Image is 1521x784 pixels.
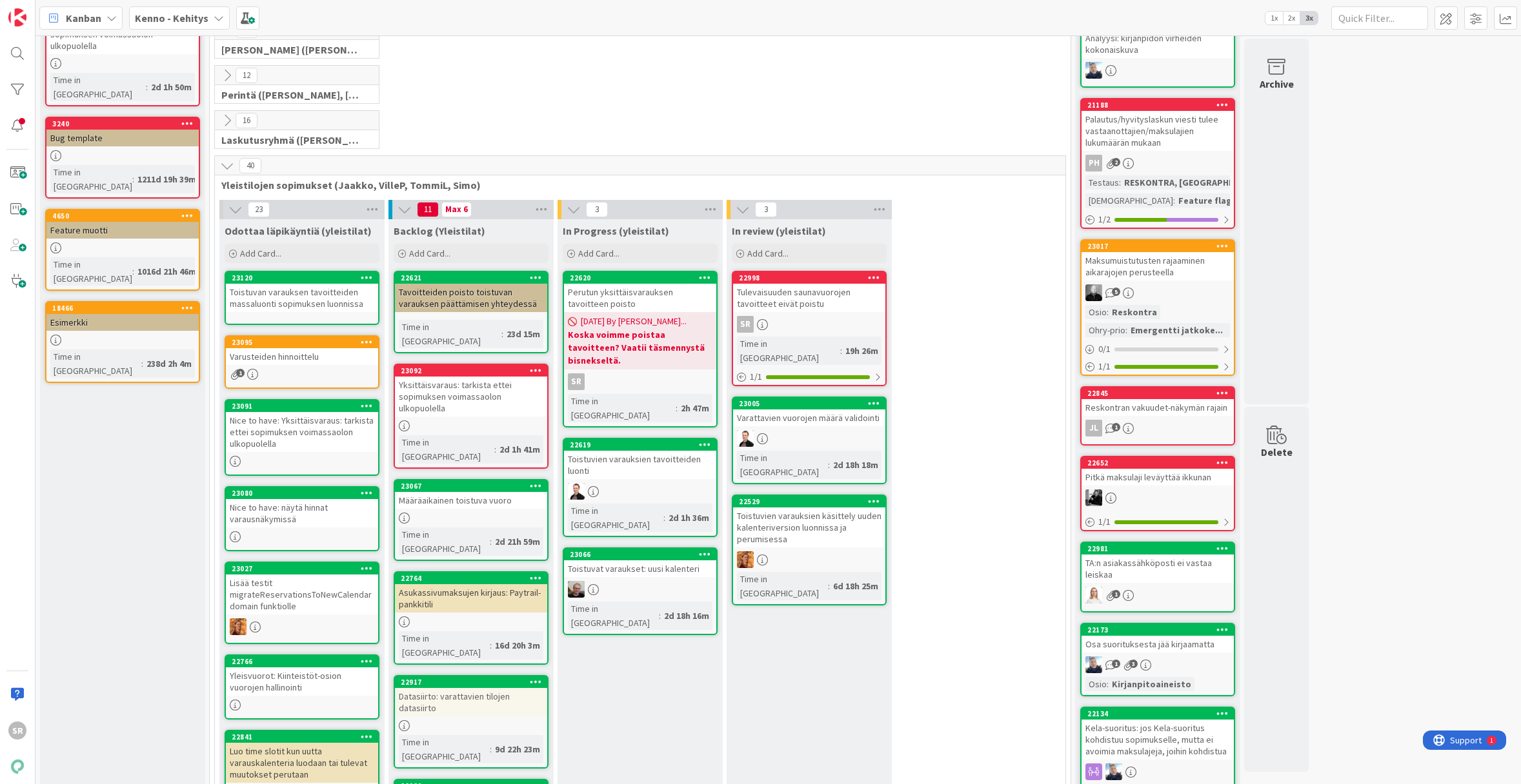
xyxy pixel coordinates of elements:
a: 23027Lisää testit migrateReservationsToNewCalendar domain funktiolleTL [225,562,379,644]
div: Time in [GEOGRAPHIC_DATA] [568,394,676,422]
div: 23067 [395,480,547,492]
div: SR [8,721,26,740]
div: 3240 [52,119,199,128]
a: 23095Varusteiden hinnoittelu [225,335,379,389]
div: 22621Tavoitteiden poisto toistuvan varauksen päättämisen yhteydessä [395,272,547,312]
div: 21188Palautus/hyvityslaskun viesti tulee vastaanottajien/maksulajien lukumäärän mukaan [1082,99,1234,151]
div: 23017 [1082,240,1234,252]
div: 0/1 [1082,341,1234,357]
a: 18466EsimerkkiTime in [GEOGRAPHIC_DATA]:238d 2h 4m [45,301,200,383]
div: 2d 1h 36m [665,511,712,525]
div: JL [1085,420,1102,436]
span: : [828,458,830,472]
a: 3240Bug templateTime in [GEOGRAPHIC_DATA]:1211d 19h 39m [45,117,200,199]
div: 1/1 [1082,358,1234,375]
span: Support [27,2,59,17]
div: RESKONTRA, [GEOGRAPHIC_DATA] [1121,175,1269,190]
span: : [659,609,661,623]
div: SL [1082,587,1234,603]
div: 2d 18h 16m [661,609,712,623]
div: Tulevaisuuden saunavuorojen tavoitteet eivät poistu [733,284,885,312]
div: 22998 [733,272,885,284]
span: 40 [239,158,261,173]
div: 22998 [739,273,885,282]
div: 22841 [226,731,378,743]
div: Kirjanpitoaineisto [1109,677,1194,691]
span: Halti (Sebastian, VilleH, Riikka, Antti, MikkoV, PetriH, PetriM) [221,43,363,56]
div: Asukassivumaksujen kirjaus: Paytrail-pankkitili [395,584,547,612]
img: avatar [8,758,26,776]
span: : [663,511,665,525]
div: 23092 [395,365,547,377]
a: 23067Määräaikainen toistuva vuoroTime in [GEOGRAPHIC_DATA]:2d 21h 59m [394,479,549,561]
span: Yleistilojen sopimukset (Jaakko, VilleP, TommiL, Simo) [221,179,1049,191]
div: 22917 [401,678,547,687]
div: PH [1085,155,1102,171]
div: 22619 [564,439,716,451]
img: JJ [1085,656,1102,673]
div: 23005 [739,399,885,408]
div: Delete [1261,444,1293,460]
div: Analyysi: kirjanpidon virheiden kokonaiskuva [1082,18,1234,58]
div: 23120 [226,272,378,284]
div: Reskontran vakuudet-näkymän rajain [1082,399,1234,416]
div: Testaus [1085,175,1119,190]
a: Yksittäisvaraus: tarkista ettei sopimuksen voimassaolon ulkopuolellaTime in [GEOGRAPHIC_DATA]:2d ... [45,1,200,106]
div: Määräaikainen toistuva vuoro [395,492,547,509]
div: 22766 [226,656,378,667]
div: 2d 18h 18m [830,458,881,472]
a: Analyysi: kirjanpidon virheiden kokonaiskuvaJJ [1080,17,1235,88]
a: 22619Toistuvien varauksien tavoitteiden luontiVPTime in [GEOGRAPHIC_DATA]:2d 1h 36m [563,438,718,537]
div: 22845 [1087,389,1234,398]
div: 2h 47m [678,401,712,415]
div: 3240Bug template [46,118,199,146]
div: 22981 [1087,544,1234,553]
span: 23 [248,202,270,217]
div: VP [733,430,885,447]
span: Add Card... [578,248,619,259]
div: 238d 2h 4m [143,357,195,371]
div: JJ [1082,62,1234,79]
a: 23091Nice to have: Yksittäisvaraus: tarkista ettei sopimuksen voimassaolon ulkopuolella [225,399,379,476]
a: 22529Toistuvien varauksien käsittely uuden kalenteriversion luonnissa ja perumisessaTLTime in [GE... [732,495,887,605]
div: 21188 [1087,101,1234,110]
div: SR [737,316,754,333]
a: 23120Toistuvan varauksen tavoitteiden massaluonti sopimuksen luonnissa [225,271,379,325]
div: Time in [GEOGRAPHIC_DATA] [399,527,490,556]
div: 23120Toistuvan varauksen tavoitteiden massaluonti sopimuksen luonnissa [226,272,378,312]
a: 22845Reskontran vakuudet-näkymän rajainJL [1080,386,1235,446]
div: JL [1082,420,1234,436]
div: 1/1 [733,369,885,385]
div: Time in [GEOGRAPHIC_DATA] [737,572,828,600]
div: 2d 21h 59m [492,534,543,549]
a: 23080Nice to have: näytä hinnat varausnäkymissä [225,486,379,551]
div: Time in [GEOGRAPHIC_DATA] [399,320,501,348]
a: 22620Perutun yksittäisvarauksen tavoitteen poisto[DATE] By [PERSON_NAME]...Koska voimme poistaa t... [563,271,718,427]
div: Varattavien vuorojen määrä validointi [733,409,885,426]
div: 23017Maksumuistutusten rajaaminen aikarajojen perusteella [1082,240,1234,280]
div: Time in [GEOGRAPHIC_DATA] [399,631,490,660]
div: Luo time slotit kun uutta varauskalenteria luodaan tai tulevat muutokset perutaan [226,743,378,783]
div: 4650Feature muotti [46,210,199,239]
div: VP [564,483,716,500]
span: 16 [236,113,257,128]
div: KM [1082,489,1234,506]
div: Maksumuistutusten rajaaminen aikarajojen perusteella [1082,252,1234,280]
div: Analyysi: kirjanpidon virheiden kokonaiskuva [1082,30,1234,58]
div: 22841 [232,732,378,741]
span: Odottaa läpikäyntiä (yleistilat) [225,224,372,237]
img: KM [1085,489,1102,506]
span: : [1107,677,1109,691]
span: 1 [1112,423,1120,431]
span: 1 [236,369,245,377]
div: 22845 [1082,387,1234,399]
span: Add Card... [747,248,789,259]
div: Osa suorituksesta jää kirjaamatta [1082,636,1234,652]
div: TL [226,618,378,635]
img: VP [568,483,585,500]
span: : [141,357,143,371]
b: Koska voimme poistaa tavoitteen? Vaatii täsmennystä bisnekseltä. [568,328,712,367]
div: Nice to have: näytä hinnat varausnäkymissä [226,499,378,527]
span: 5 [1112,288,1120,296]
div: 22134Kela-suoritus: jos Kela-suoritus kohdistuu sopimukselle, mutta ei avoimia maksulajeja, joihi... [1082,708,1234,759]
